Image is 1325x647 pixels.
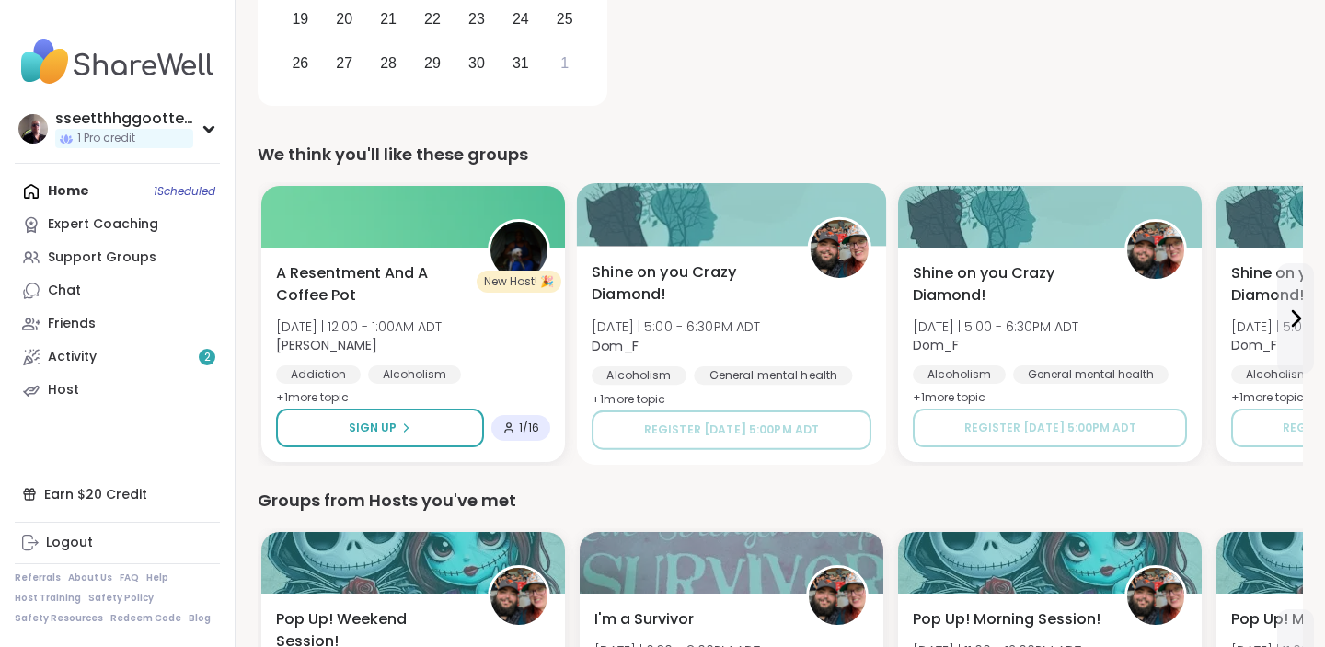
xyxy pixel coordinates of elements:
span: Register [DATE] 5:00PM ADT [644,422,820,437]
a: Safety Resources [15,612,103,625]
div: 22 [424,6,441,31]
a: Activity2 [15,341,220,374]
img: Sandra_D [490,222,547,279]
span: [DATE] | 12:00 - 1:00AM ADT [276,318,442,336]
span: Shine on you Crazy Diamond! [592,261,787,306]
span: 2 [204,350,211,365]
span: 1 / 16 [519,421,539,435]
img: Dom_F [490,568,547,625]
div: sseetthhggootteell [55,109,193,129]
a: Safety Policy [88,592,154,605]
div: Support Groups [48,248,156,267]
div: 28 [380,51,397,75]
b: Dom_F [592,336,639,354]
div: New Host! 🎉 [477,271,561,293]
div: General mental health [694,366,852,385]
a: Logout [15,526,220,560]
div: We think you'll like these groups [258,142,1303,168]
button: Sign Up [276,409,484,447]
span: I'm a Survivor [594,608,694,630]
div: Chat [48,282,81,300]
div: 19 [292,6,308,31]
a: Blog [189,612,211,625]
img: sseetthhggootteell [18,114,48,144]
div: Friends [48,315,96,333]
div: 23 [468,6,485,31]
div: Earn $20 Credit [15,478,220,511]
div: Expert Coaching [48,215,158,234]
div: 31 [513,51,529,75]
button: Register [DATE] 5:00PM ADT [913,409,1187,447]
div: Activity [48,348,97,366]
button: Register [DATE] 5:00PM ADT [592,410,871,450]
div: 27 [336,51,352,75]
div: 25 [557,6,573,31]
a: Redeem Code [110,612,181,625]
div: 21 [380,6,397,31]
div: General mental health [1013,365,1169,384]
div: 29 [424,51,441,75]
div: Logout [46,534,93,552]
div: Choose Thursday, October 30th, 2025 [457,43,497,83]
span: [DATE] | 5:00 - 6:30PM ADT [913,318,1078,336]
span: Shine on you Crazy Diamond! [913,262,1104,306]
b: Dom_F [913,336,959,354]
div: Groups from Hosts you've met [258,488,1303,514]
div: Alcoholism [1231,365,1324,384]
a: Help [146,572,168,584]
a: Host Training [15,592,81,605]
a: FAQ [120,572,139,584]
div: Addiction [276,365,361,384]
div: Alcoholism [913,365,1006,384]
img: Dom_F [811,220,869,278]
div: 24 [513,6,529,31]
div: Choose Saturday, November 1st, 2025 [545,43,584,83]
span: 1 Pro credit [77,131,135,146]
a: Chat [15,274,220,307]
img: Dom_F [1127,222,1184,279]
a: About Us [68,572,112,584]
span: A Resentment And A Coffee Pot [276,262,467,306]
a: Support Groups [15,241,220,274]
a: Referrals [15,572,61,584]
b: Dom_F [1231,336,1277,354]
div: 26 [292,51,308,75]
div: Choose Monday, October 27th, 2025 [325,43,364,83]
div: Alcoholism [592,366,686,385]
img: Dom_F [1127,568,1184,625]
div: 1 [560,51,569,75]
a: Host [15,374,220,407]
div: 20 [336,6,352,31]
div: Host [48,381,79,399]
img: ShareWell Nav Logo [15,29,220,94]
div: Choose Friday, October 31st, 2025 [501,43,540,83]
div: 30 [468,51,485,75]
b: [PERSON_NAME] [276,336,377,354]
div: Choose Tuesday, October 28th, 2025 [369,43,409,83]
a: Friends [15,307,220,341]
div: Choose Wednesday, October 29th, 2025 [413,43,453,83]
span: Pop Up! Morning Session! [913,608,1100,630]
div: Alcoholism [368,365,461,384]
span: Register [DATE] 5:00PM ADT [964,420,1136,435]
a: Expert Coaching [15,208,220,241]
span: [DATE] | 5:00 - 6:30PM ADT [592,318,761,336]
div: Choose Sunday, October 26th, 2025 [281,43,320,83]
img: Dom_F [809,568,866,625]
span: Sign Up [349,420,397,436]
